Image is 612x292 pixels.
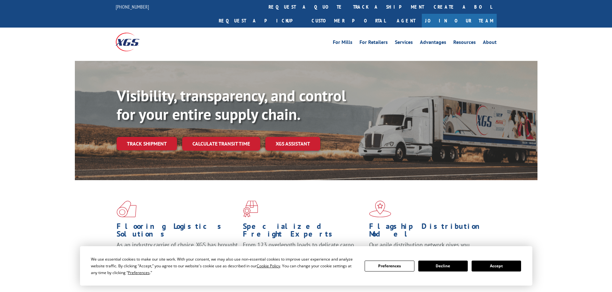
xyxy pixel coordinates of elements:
[483,40,497,47] a: About
[369,222,491,241] h1: Flagship Distribution Model
[307,14,390,28] a: Customer Portal
[333,40,352,47] a: For Mills
[453,40,476,47] a: Resources
[472,261,521,271] button: Accept
[243,222,364,241] h1: Specialized Freight Experts
[420,40,446,47] a: Advantages
[243,201,258,217] img: xgs-icon-focused-on-flooring-red
[365,261,414,271] button: Preferences
[418,261,468,271] button: Decline
[422,14,497,28] a: Join Our Team
[390,14,422,28] a: Agent
[369,201,391,217] img: xgs-icon-flagship-distribution-model-red
[117,241,238,264] span: As an industry carrier of choice, XGS has brought innovation and dedication to flooring logistics...
[91,256,357,276] div: We use essential cookies to make our site work. With your consent, we may also use non-essential ...
[117,86,346,124] b: Visibility, transparency, and control for your entire supply chain.
[117,222,238,241] h1: Flooring Logistics Solutions
[117,137,177,150] a: Track shipment
[265,137,320,151] a: XGS ASSISTANT
[369,241,487,256] span: Our agile distribution network gives you nationwide inventory management on demand.
[117,201,137,217] img: xgs-icon-total-supply-chain-intelligence-red
[395,40,413,47] a: Services
[359,40,388,47] a: For Retailers
[128,270,150,275] span: Preferences
[257,263,280,269] span: Cookie Policy
[80,246,532,286] div: Cookie Consent Prompt
[116,4,149,10] a: [PHONE_NUMBER]
[243,241,364,270] p: From 123 overlength loads to delicate cargo, our experienced staff knows the best way to move you...
[214,14,307,28] a: Request a pickup
[182,137,260,151] a: Calculate transit time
